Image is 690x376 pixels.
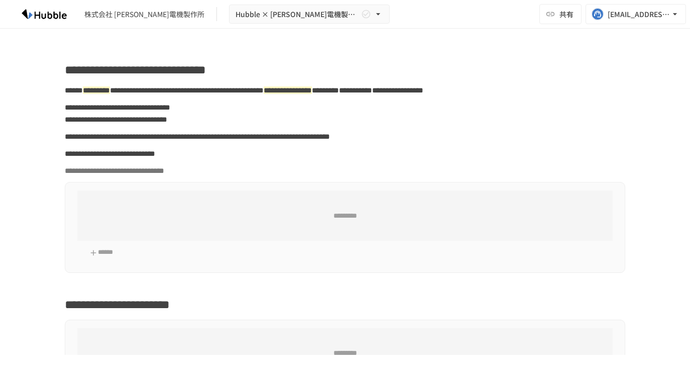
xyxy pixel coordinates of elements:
div: [EMAIL_ADDRESS][DOMAIN_NAME] [608,8,670,21]
button: Hubble × [PERSON_NAME]電機製作所 オンボーディングプロジェクト [229,5,390,24]
span: Hubble × [PERSON_NAME]電機製作所 オンボーディングプロジェクト [236,8,359,21]
div: 株式会社 [PERSON_NAME]電機製作所 [84,9,204,20]
img: HzDRNkGCf7KYO4GfwKnzITak6oVsp5RHeZBEM1dQFiQ [12,6,76,22]
button: 共有 [539,4,582,24]
button: [EMAIL_ADDRESS][DOMAIN_NAME] [586,4,686,24]
span: 共有 [559,9,573,20]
